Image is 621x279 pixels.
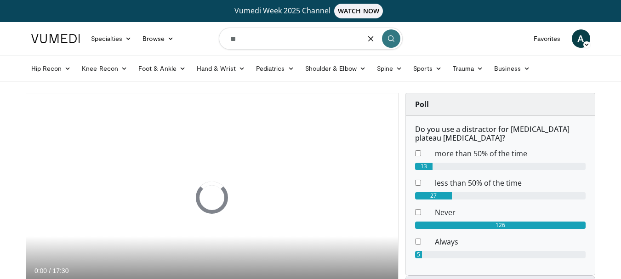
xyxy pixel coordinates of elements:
a: Hand & Wrist [191,59,251,78]
a: Favorites [528,29,566,48]
strong: Poll [415,99,429,109]
dd: more than 50% of the time [428,148,593,159]
a: Browse [137,29,179,48]
a: A [572,29,590,48]
img: VuMedi Logo [31,34,80,43]
h6: Do you use a distractor for [MEDICAL_DATA] plateau [MEDICAL_DATA]? [415,125,586,142]
div: 126 [415,222,586,229]
dd: Always [428,236,593,247]
span: WATCH NOW [334,4,383,18]
a: Shoulder & Elbow [300,59,371,78]
div: 13 [415,163,433,170]
input: Search topics, interventions [219,28,403,50]
a: Spine [371,59,408,78]
dd: less than 50% of the time [428,177,593,188]
a: Trauma [447,59,489,78]
a: Business [489,59,536,78]
div: 5 [415,251,422,258]
a: Hip Recon [26,59,77,78]
div: 27 [415,192,452,199]
a: Vumedi Week 2025 ChannelWATCH NOW [33,4,589,18]
a: Knee Recon [76,59,133,78]
span: 17:30 [52,267,68,274]
a: Sports [408,59,447,78]
dd: Never [428,207,593,218]
span: 0:00 [34,267,47,274]
span: / [49,267,51,274]
a: Foot & Ankle [133,59,191,78]
a: Specialties [85,29,137,48]
a: Pediatrics [251,59,300,78]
